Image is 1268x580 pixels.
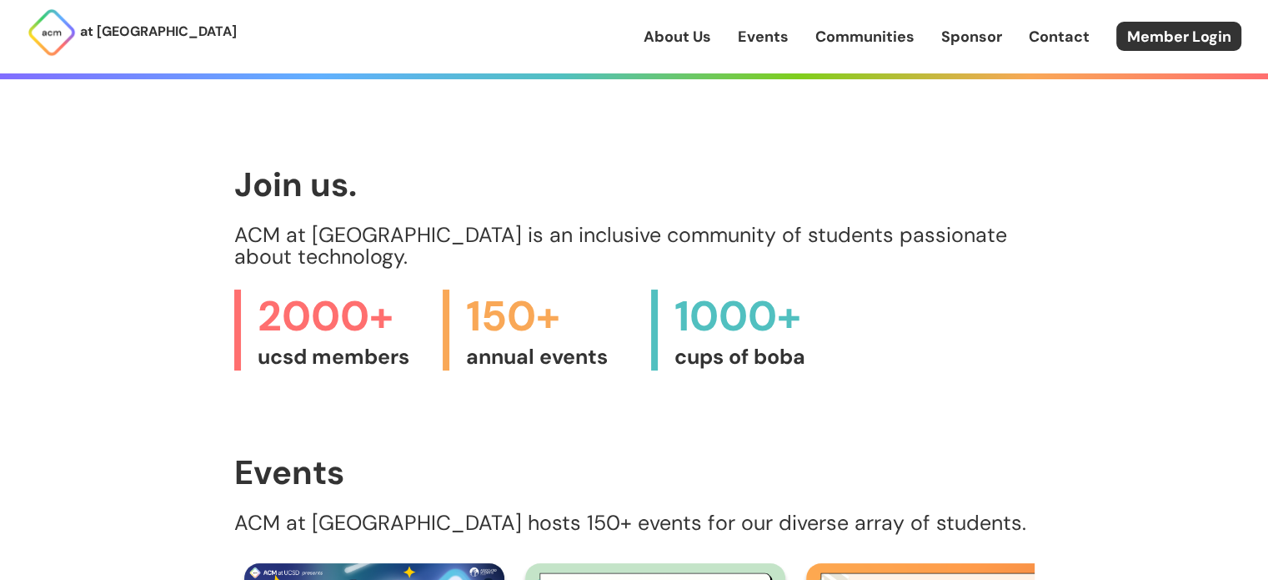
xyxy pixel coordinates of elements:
a: Member Login [1116,22,1241,51]
span: 150+ [466,290,634,344]
h1: Join us. [234,166,1035,203]
p: ACM at [GEOGRAPHIC_DATA] hosts 150+ events for our diverse array of students. [234,512,1035,534]
a: About Us [644,26,711,48]
a: Communities [815,26,915,48]
a: Contact [1029,26,1090,48]
p: ACM at [GEOGRAPHIC_DATA] is an inclusive community of students passionate about technology. [234,224,1035,268]
img: ACM Logo [27,8,77,58]
span: cups of boba [674,344,843,371]
h1: Events [234,454,1035,491]
a: Sponsor [941,26,1002,48]
a: at [GEOGRAPHIC_DATA] [27,8,237,58]
span: 1000+ [674,290,843,344]
span: ucsd members [258,344,426,371]
a: Events [738,26,789,48]
span: 2000+ [258,290,426,344]
p: at [GEOGRAPHIC_DATA] [80,21,237,43]
span: annual events [466,344,634,371]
